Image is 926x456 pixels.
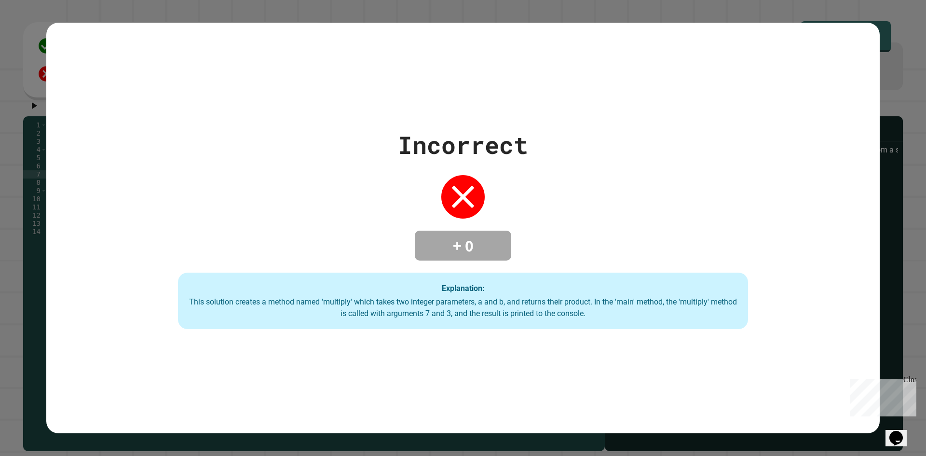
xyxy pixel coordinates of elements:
iframe: chat widget [846,375,916,416]
h4: + 0 [424,235,502,256]
div: This solution creates a method named 'multiply' which takes two integer parameters, a and b, and ... [188,296,738,319]
div: Incorrect [398,127,528,163]
iframe: chat widget [885,417,916,446]
strong: Explanation: [442,283,485,292]
div: Chat with us now!Close [4,4,67,61]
